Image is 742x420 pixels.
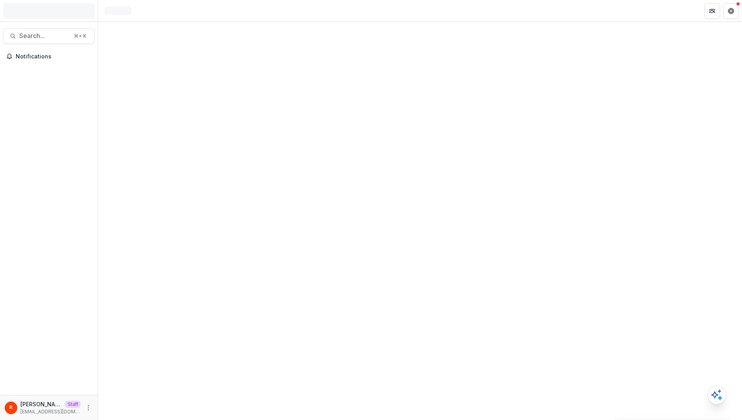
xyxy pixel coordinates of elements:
[723,3,739,19] button: Get Help
[20,408,80,415] p: [EMAIL_ADDRESS][DOMAIN_NAME]
[3,28,95,44] button: Search...
[65,401,80,408] p: Staff
[9,405,13,410] div: Raj
[3,50,95,63] button: Notifications
[707,385,726,404] button: Open AI Assistant
[20,400,62,408] p: [PERSON_NAME]
[101,5,135,16] nav: breadcrumb
[16,53,91,60] span: Notifications
[72,32,88,40] div: ⌘ + K
[704,3,720,19] button: Partners
[19,32,69,40] span: Search...
[84,403,93,413] button: More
